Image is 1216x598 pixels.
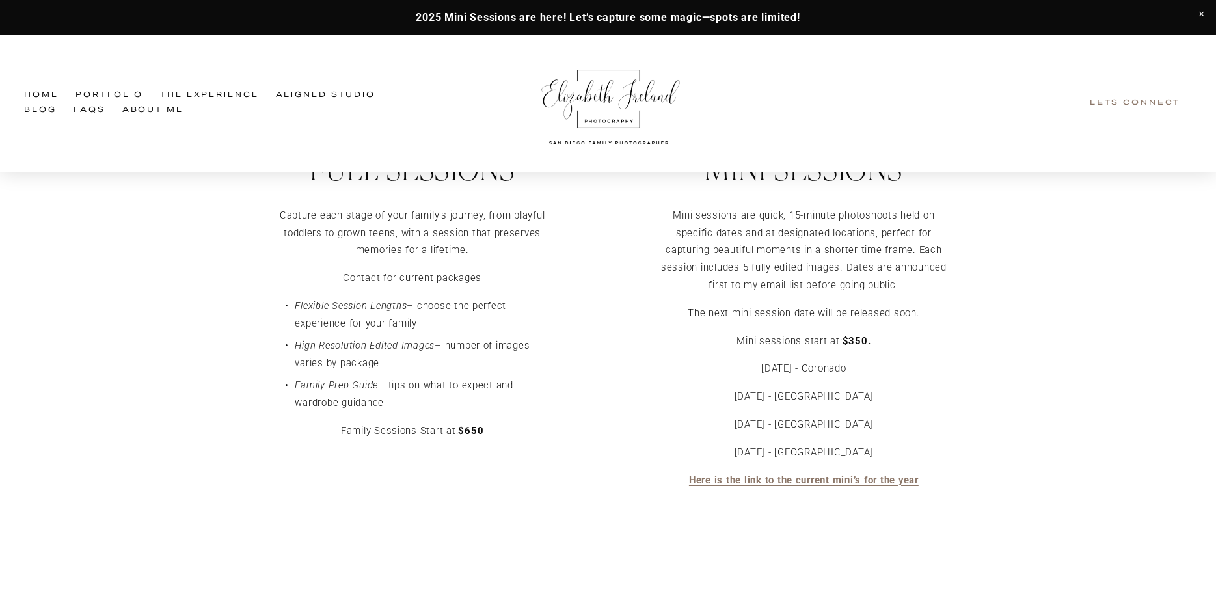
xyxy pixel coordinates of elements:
[534,57,684,150] img: Elizabeth Ireland Photography San Diego Family Photographer
[660,444,947,461] p: [DATE] - [GEOGRAPHIC_DATA]
[295,337,555,372] p: – number of images varies by package
[660,305,947,322] p: The next mini session date will be released soon.
[295,297,555,333] p: – choose the perfect experience for your family
[269,422,555,440] p: Family Sessions Start at:
[160,89,258,103] span: The Experience
[660,360,947,377] p: [DATE] - Coronado
[295,340,435,351] em: High-Resolution Edited Images
[122,103,183,118] a: About Me
[24,88,59,103] a: Home
[276,88,375,103] a: Aligned Studio
[660,207,947,294] p: Mini sessions are quick, 15-minute photoshoots held on specific dates and at designated locations...
[295,379,378,391] em: Family Prep Guide
[1078,88,1191,119] a: Lets Connect
[269,269,555,287] p: Contact for current packages
[660,416,947,433] p: [DATE] - [GEOGRAPHIC_DATA]
[660,333,947,350] p: Mini sessions start at:
[458,425,483,437] strong: $650
[269,148,555,186] h2: Full Sessions
[660,148,947,186] h2: Mini Sessions
[24,103,57,118] a: Blog
[660,388,947,405] p: [DATE] - [GEOGRAPHIC_DATA]
[160,88,258,103] a: folder dropdown
[74,103,105,118] a: FAQs
[843,335,871,347] strong: $350.
[295,377,555,412] p: – tips on what to expect and wardrobe guidance
[75,88,143,103] a: Portfolio
[689,474,919,486] a: Here is the link to the current mini’s for the year
[295,300,407,312] em: Flexible Session Lengths
[269,207,555,259] p: Capture each stage of your family’s journey, from playful toddlers to grown teens, with a session...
